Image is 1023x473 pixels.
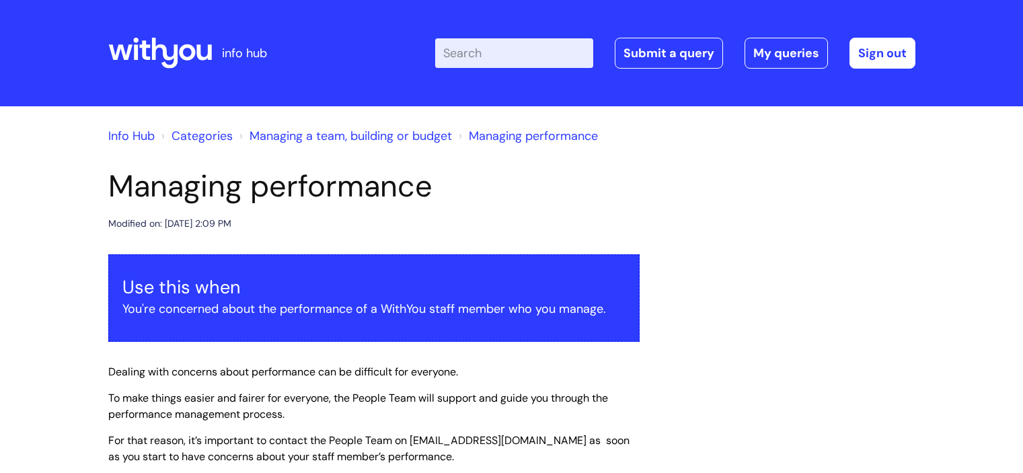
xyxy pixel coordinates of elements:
[222,42,267,64] p: info hub
[435,38,593,68] input: Search
[435,38,915,69] div: | -
[236,125,452,147] li: Managing a team, building or budget
[469,128,598,144] a: Managing performance
[108,391,608,422] span: To make things easier and fairer for everyone, the People Team will support and guide you through...
[849,38,915,69] a: Sign out
[122,277,626,298] h3: Use this when
[108,168,640,205] h1: Managing performance
[158,125,233,147] li: Solution home
[455,125,598,147] li: Managing performance
[122,298,626,320] p: You're concerned about the performance of a WithYou staff member who you manage.
[108,433,630,464] span: For that reason, it’s important to contact the People Team on [EMAIL_ADDRESS][DOMAIN_NAME] as soo...
[108,128,155,144] a: Info Hub
[108,215,231,232] div: Modified on: [DATE] 2:09 PM
[615,38,723,69] a: Submit a query
[108,365,458,379] span: Dealing with concerns about performance can be difficult for everyone.
[172,128,233,144] a: Categories
[250,128,452,144] a: Managing a team, building or budget
[745,38,828,69] a: My queries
